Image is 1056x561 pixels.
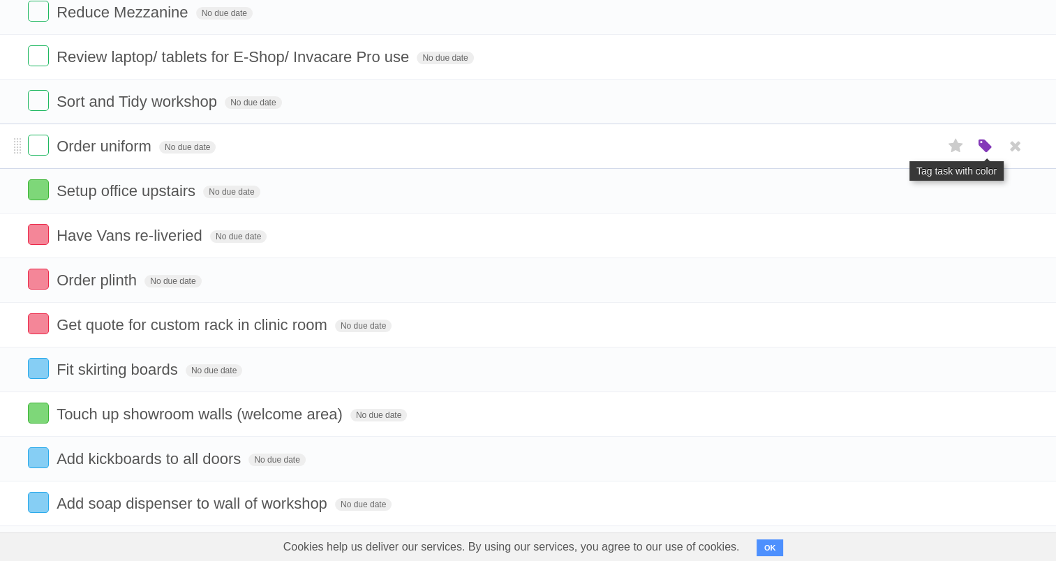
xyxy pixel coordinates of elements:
[210,230,267,243] span: No due date
[28,403,49,424] label: Done
[248,454,305,466] span: No due date
[57,93,221,110] span: Sort and Tidy workshop
[28,90,49,111] label: Done
[28,224,49,245] label: Done
[28,313,49,334] label: Done
[57,227,206,244] span: Have Vans re-liveried
[57,271,140,289] span: Order plinth
[757,539,784,556] button: OK
[335,320,392,332] span: No due date
[269,533,754,561] span: Cookies help us deliver our services. By using our services, you agree to our use of cookies.
[28,269,49,290] label: Done
[57,495,331,512] span: Add soap dispenser to wall of workshop
[28,135,49,156] label: Done
[57,48,412,66] span: Review laptop/ tablets for E-Shop/ Invacare Pro use
[144,275,201,287] span: No due date
[57,137,155,155] span: Order uniform
[28,1,49,22] label: Done
[186,364,242,377] span: No due date
[350,409,407,421] span: No due date
[28,45,49,66] label: Done
[57,405,346,423] span: Touch up showroom walls (welcome area)
[28,492,49,513] label: Done
[28,358,49,379] label: Done
[57,3,191,21] span: Reduce Mezzanine
[57,316,331,334] span: Get quote for custom rack in clinic room
[28,447,49,468] label: Done
[943,135,969,158] label: Star task
[335,498,392,511] span: No due date
[57,361,181,378] span: Fit skirting boards
[28,179,49,200] label: Done
[57,450,244,467] span: Add kickboards to all doors
[159,141,216,154] span: No due date
[57,182,199,200] span: Setup office upstairs
[203,186,260,198] span: No due date
[417,52,473,64] span: No due date
[196,7,253,20] span: No due date
[225,96,281,109] span: No due date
